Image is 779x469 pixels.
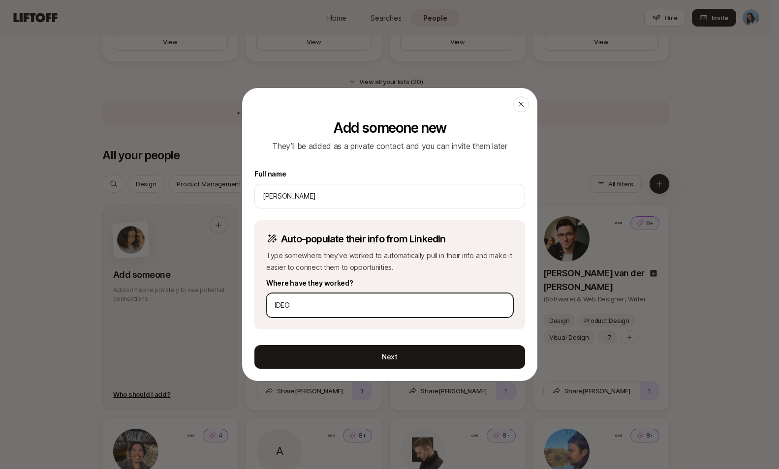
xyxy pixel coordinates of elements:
[266,250,513,273] p: Type somewhere they’ve worked to automatically pull in their info and make it easier to connect t...
[266,277,513,289] label: Where have they worked?
[254,168,525,180] label: Full name
[281,232,446,246] p: Auto-populate their info from LinkedIn
[275,299,505,311] input: Enter a company name
[263,190,517,202] input: e.g. Reed Hastings
[254,345,525,369] button: Next
[333,120,446,136] p: Add someone new
[272,140,507,152] p: They’ll be added as a private contact and you can invite them later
